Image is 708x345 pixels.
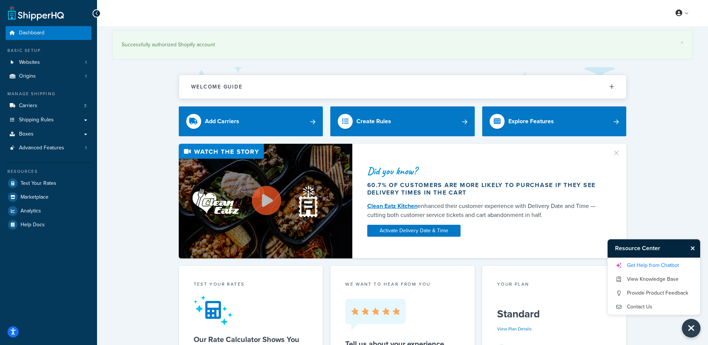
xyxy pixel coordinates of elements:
a: Websites1 [6,56,91,69]
a: × [680,40,683,46]
span: Dashboard [19,30,44,36]
div: Create Rules [356,116,391,127]
div: Add Carriers [205,116,239,127]
span: Analytics [21,208,41,214]
span: Origins [19,73,36,80]
a: Help Docs [6,218,91,231]
h3: Resource Center [608,239,687,257]
span: Shipping Rules [19,117,54,123]
button: Close Resource Center [682,319,701,338]
a: Create Rules [330,106,475,136]
span: Boxes [19,131,34,137]
div: enhanced their customer experience with Delivery Date and Time — cutting both customer service ti... [367,202,603,220]
span: Test Your Rates [21,180,56,187]
span: 3 [84,103,87,109]
a: View Knowledge Base [615,273,693,285]
div: Test your rates [194,281,308,289]
button: Close Resource Center [687,244,700,253]
a: Origins1 [6,69,91,83]
p: we want to hear from you [345,281,460,287]
div: Resources [6,168,91,175]
span: Websites [19,59,40,66]
li: Websites [6,56,91,69]
li: Origins [6,69,91,83]
li: Carriers [6,99,91,113]
div: Your Plan [497,281,612,289]
a: Analytics [6,204,91,218]
span: Marketplace [21,194,49,201]
a: Provide Product Feedback [615,287,693,299]
a: Shipping Rules [6,113,91,127]
a: Activate Delivery Date & Time [367,225,461,237]
span: 1 [85,73,87,80]
a: Carriers3 [6,99,91,113]
img: Video thumbnail [179,144,352,258]
div: Explore Features [508,116,554,127]
a: Boxes [6,127,91,141]
a: View Plan Details [497,326,532,332]
span: Help Docs [21,222,45,228]
span: Carriers [19,103,37,109]
div: 60.7% of customers are more likely to purchase if they see delivery times in the cart [367,181,603,196]
a: Clean Eatz Kitchen [367,202,418,210]
span: 1 [85,145,87,151]
span: Advanced Features [19,145,64,151]
h5: Standard [497,308,612,320]
a: Contact Us [615,301,693,313]
button: Welcome Guide [179,75,626,99]
div: Manage Shipping [6,91,91,97]
h2: Welcome Guide [191,84,243,90]
span: 1 [85,59,87,66]
a: Dashboard [6,26,91,40]
div: Successfully authorized Shopify account [122,40,683,50]
a: Marketplace [6,190,91,204]
div: Basic Setup [6,47,91,54]
a: Advanced Features1 [6,141,91,155]
a: Test Your Rates [6,177,91,190]
a: Add Carriers [179,106,323,136]
a: Get Help from Chatbot [615,259,693,271]
li: Advanced Features [6,141,91,155]
div: Did you know? [367,166,603,176]
a: Explore Features [482,106,627,136]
